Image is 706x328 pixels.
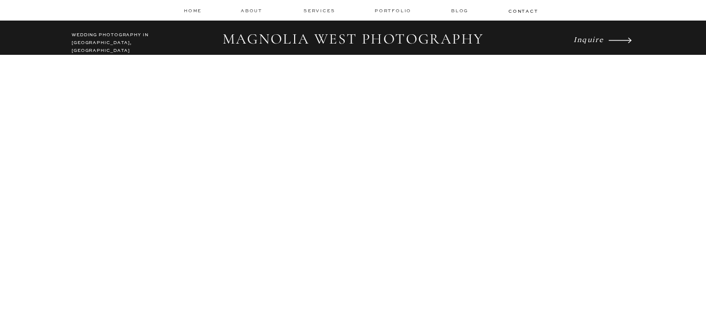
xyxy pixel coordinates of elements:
i: Timeless Images & an Unparalleled Experience [148,249,558,284]
i: Inquire [574,34,604,44]
h1: Los Angeles Wedding Photographer [165,299,541,319]
a: Portfolio [375,7,413,14]
a: Inquire [574,32,606,46]
a: Blog [451,7,471,14]
a: contact [508,8,537,14]
h2: WEDDING PHOTOGRAPHY IN [GEOGRAPHIC_DATA], [GEOGRAPHIC_DATA] [72,31,158,49]
a: about [241,7,265,14]
h2: MAGNOLIA WEST PHOTOGRAPHY [216,30,490,49]
a: services [303,7,336,14]
a: home [184,7,202,14]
